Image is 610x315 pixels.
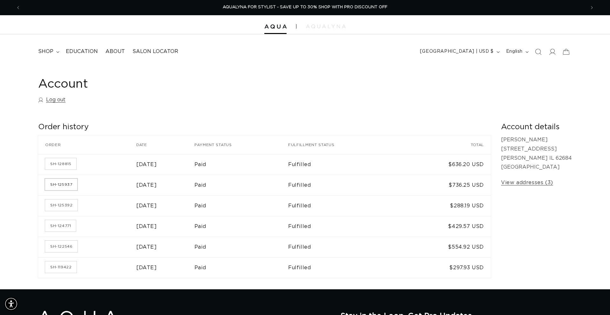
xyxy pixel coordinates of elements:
[501,122,572,132] h2: Account details
[288,135,401,154] th: Fulfillment status
[45,261,77,273] a: Order number SH-119422
[264,24,287,29] img: Aqua Hair Extensions
[194,195,288,216] td: Paid
[401,154,491,175] td: $636.20 USD
[45,220,76,231] a: Order number SH-124771
[288,195,401,216] td: Fulfilled
[194,175,288,195] td: Paid
[129,44,182,59] a: Salon Locator
[531,45,545,59] summary: Search
[585,2,599,14] button: Next announcement
[501,178,553,187] a: View addresses (3)
[38,77,572,92] h1: Account
[194,237,288,257] td: Paid
[38,48,53,55] span: shop
[38,122,491,132] h2: Order history
[4,297,18,311] div: Accessibility Menu
[502,46,531,58] button: English
[401,257,491,278] td: $297.93 USD
[136,162,157,167] time: [DATE]
[401,237,491,257] td: $554.92 USD
[416,46,502,58] button: [GEOGRAPHIC_DATA] | USD $
[501,135,572,172] p: [PERSON_NAME] [STREET_ADDRESS] [PERSON_NAME] IL 62684 [GEOGRAPHIC_DATA]
[38,95,65,104] a: Log out
[288,237,401,257] td: Fulfilled
[132,48,178,55] span: Salon Locator
[45,241,78,252] a: Order number SH-122546
[45,158,76,170] a: Order number SH-128815
[136,224,157,229] time: [DATE]
[105,48,125,55] span: About
[102,44,129,59] a: About
[288,175,401,195] td: Fulfilled
[194,257,288,278] td: Paid
[136,265,157,270] time: [DATE]
[194,216,288,237] td: Paid
[401,216,491,237] td: $429.57 USD
[288,216,401,237] td: Fulfilled
[401,195,491,216] td: $288.19 USD
[136,245,157,250] time: [DATE]
[45,199,78,211] a: Order number SH-125392
[136,203,157,208] time: [DATE]
[194,154,288,175] td: Paid
[66,48,98,55] span: Education
[62,44,102,59] a: Education
[288,154,401,175] td: Fulfilled
[306,24,346,28] img: aqualyna.com
[506,48,523,55] span: English
[34,44,62,59] summary: shop
[38,135,136,154] th: Order
[401,175,491,195] td: $736.25 USD
[223,5,387,9] span: AQUALYNA FOR STYLIST - SAVE UP TO 30% SHOP WITH PRO DISCOUNT OFF
[288,257,401,278] td: Fulfilled
[401,135,491,154] th: Total
[45,179,77,190] a: Order number SH-125937
[136,183,157,188] time: [DATE]
[194,135,288,154] th: Payment status
[136,135,194,154] th: Date
[420,48,494,55] span: [GEOGRAPHIC_DATA] | USD $
[11,2,25,14] button: Previous announcement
